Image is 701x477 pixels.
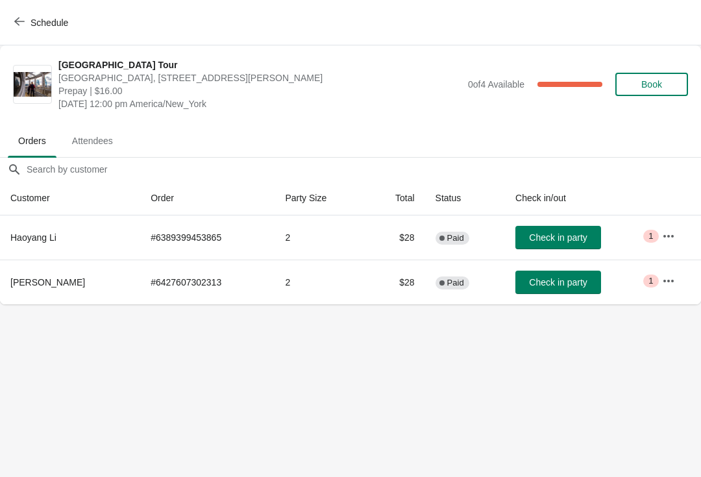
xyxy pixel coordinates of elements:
span: Haoyang Li [10,232,56,243]
td: $28 [366,215,424,260]
span: Prepay | $16.00 [58,84,461,97]
span: 1 [648,231,653,241]
td: 2 [275,215,366,260]
span: Orders [8,129,56,153]
span: 0 of 4 Available [468,79,524,90]
span: Check in party [529,232,587,243]
span: Paid [447,233,464,243]
button: Check in party [515,226,601,249]
img: City Hall Tower Tour [14,72,51,97]
th: Total [366,181,424,215]
td: 2 [275,260,366,304]
span: [PERSON_NAME] [10,277,85,287]
span: 1 [648,276,653,286]
th: Order [140,181,275,215]
td: $28 [366,260,424,304]
span: Schedule [31,18,68,28]
th: Check in/out [505,181,652,215]
td: # 6389399453865 [140,215,275,260]
button: Check in party [515,271,601,294]
span: Check in party [529,277,587,287]
span: [GEOGRAPHIC_DATA] Tour [58,58,461,71]
span: Attendees [62,129,123,153]
span: [DATE] 12:00 pm America/New_York [58,97,461,110]
button: Schedule [6,11,79,34]
button: Book [615,73,688,96]
span: Book [641,79,662,90]
input: Search by customer [26,158,701,181]
span: Paid [447,278,464,288]
th: Status [425,181,505,215]
span: [GEOGRAPHIC_DATA], [STREET_ADDRESS][PERSON_NAME] [58,71,461,84]
th: Party Size [275,181,366,215]
td: # 6427607302313 [140,260,275,304]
